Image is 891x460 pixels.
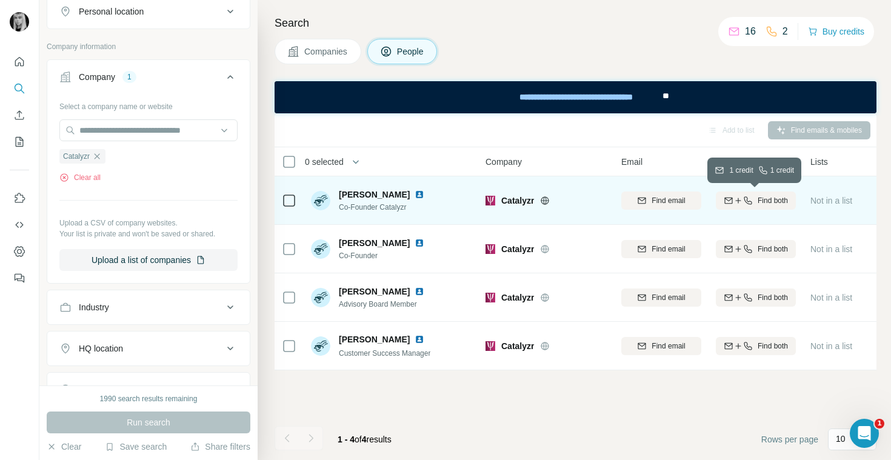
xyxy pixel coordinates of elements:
[339,349,430,358] span: Customer Success Manager
[10,51,29,73] button: Quick start
[810,156,828,168] span: Lists
[339,333,410,345] span: [PERSON_NAME]
[339,285,410,298] span: [PERSON_NAME]
[311,191,330,210] img: Avatar
[621,337,701,355] button: Find email
[758,341,788,352] span: Find both
[745,24,756,39] p: 16
[190,441,250,453] button: Share filters
[652,195,685,206] span: Find email
[100,393,198,404] div: 1990 search results remaining
[311,239,330,259] img: Avatar
[501,340,534,352] span: Catalyzr
[10,12,29,32] img: Avatar
[415,190,424,199] img: LinkedIn logo
[850,419,879,448] iframe: Intercom live chat
[79,384,151,396] div: Annual revenue ($)
[486,293,495,302] img: Logo of Catalyzr
[275,15,876,32] h4: Search
[304,45,349,58] span: Companies
[339,250,429,261] span: Co-Founder
[79,5,144,18] div: Personal location
[79,71,115,83] div: Company
[47,41,250,52] p: Company information
[716,192,796,210] button: Find both
[810,293,852,302] span: Not in a list
[652,341,685,352] span: Find email
[10,267,29,289] button: Feedback
[339,188,410,201] span: [PERSON_NAME]
[716,156,741,168] span: Mobile
[338,435,355,444] span: 1 - 4
[486,244,495,254] img: Logo of Catalyzr
[275,81,876,113] iframe: Banner
[810,341,852,351] span: Not in a list
[621,156,642,168] span: Email
[362,435,367,444] span: 4
[783,24,788,39] p: 2
[836,433,846,445] p: 10
[79,342,123,355] div: HQ location
[59,249,238,271] button: Upload a list of companies
[716,337,796,355] button: Find both
[355,435,362,444] span: of
[486,196,495,205] img: Logo of Catalyzr
[808,23,864,40] button: Buy credits
[415,238,424,248] img: LinkedIn logo
[486,341,495,351] img: Logo of Catalyzr
[47,441,81,453] button: Clear
[621,288,701,307] button: Find email
[875,419,884,428] span: 1
[761,433,818,445] span: Rows per page
[716,288,796,307] button: Find both
[105,441,167,453] button: Save search
[47,375,250,404] button: Annual revenue ($)
[311,336,330,356] img: Avatar
[621,192,701,210] button: Find email
[621,240,701,258] button: Find email
[339,202,429,213] span: Co-Founder Catalyzr
[415,335,424,344] img: LinkedIn logo
[501,292,534,304] span: Catalyzr
[758,244,788,255] span: Find both
[339,299,429,310] span: Advisory Board Member
[810,244,852,254] span: Not in a list
[59,172,101,183] button: Clear all
[652,292,685,303] span: Find email
[311,288,330,307] img: Avatar
[47,293,250,322] button: Industry
[47,334,250,363] button: HQ location
[10,241,29,262] button: Dashboard
[501,243,534,255] span: Catalyzr
[338,435,392,444] span: results
[758,195,788,206] span: Find both
[810,196,852,205] span: Not in a list
[10,104,29,126] button: Enrich CSV
[122,72,136,82] div: 1
[59,228,238,239] p: Your list is private and won't be saved or shared.
[59,218,238,228] p: Upload a CSV of company websites.
[47,62,250,96] button: Company1
[79,301,109,313] div: Industry
[716,240,796,258] button: Find both
[59,96,238,112] div: Select a company name or website
[10,131,29,153] button: My lists
[339,237,410,249] span: [PERSON_NAME]
[501,195,534,207] span: Catalyzr
[305,156,344,168] span: 0 selected
[397,45,425,58] span: People
[63,151,90,162] span: Catalyzr
[10,187,29,209] button: Use Surfe on LinkedIn
[10,78,29,99] button: Search
[758,292,788,303] span: Find both
[415,287,424,296] img: LinkedIn logo
[10,214,29,236] button: Use Surfe API
[652,244,685,255] span: Find email
[486,156,522,168] span: Company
